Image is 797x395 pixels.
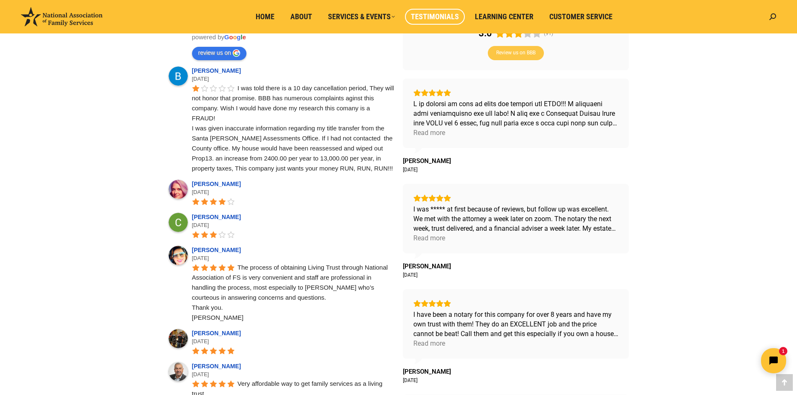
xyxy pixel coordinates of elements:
[192,214,243,220] a: [PERSON_NAME]
[543,9,618,25] a: Customer Service
[403,262,451,270] span: [PERSON_NAME]
[229,33,233,41] span: o
[192,363,243,370] a: [PERSON_NAME]
[413,89,618,97] div: Rating: 5.0 out of 5
[192,247,243,253] a: [PERSON_NAME]
[192,181,243,187] a: [PERSON_NAME]
[256,12,274,21] span: Home
[413,300,618,307] div: Rating: 5.0 out of 5
[233,33,237,41] span: o
[403,157,451,165] span: [PERSON_NAME]
[403,166,418,173] div: [DATE]
[192,47,247,60] a: review us on
[21,7,103,26] img: National Association of Family Services
[250,9,280,25] a: Home
[237,33,241,41] span: g
[242,33,246,41] span: e
[328,12,395,21] span: Services & Events
[549,12,612,21] span: Customer Service
[290,12,312,21] span: About
[241,33,242,41] span: l
[413,128,445,138] div: Read more
[544,31,553,36] span: (91)
[284,9,318,25] a: About
[403,368,451,375] a: Review by Debbie N
[192,264,390,321] span: The process of obtaining Living Trust through National Association of FS is very convenient and s...
[413,233,445,243] div: Read more
[411,12,459,21] span: Testimonials
[413,204,618,233] div: I was ***** at first because of reviews, but follow up was excellent. We met with the attorney a ...
[192,75,395,83] div: [DATE]
[405,9,465,25] a: Testimonials
[403,262,451,270] a: Review by Kathryn F
[192,370,395,379] div: [DATE]
[403,377,418,384] div: [DATE]
[192,330,243,336] a: [PERSON_NAME]
[403,368,451,375] span: [PERSON_NAME]
[413,310,618,339] div: I have been a notary for this company for over 8 years and have my own trust with them! They do a...
[649,341,793,380] iframe: Tidio Chat
[488,46,544,60] button: Review us on BBB
[192,221,395,229] div: [DATE]
[479,28,492,39] div: 3.0
[413,339,445,348] div: Read more
[192,33,395,41] div: powered by
[192,84,396,172] span: I was told there is a 10 day cancellation period, They will not honor that promise. BBB has numer...
[192,337,395,346] div: [DATE]
[413,99,618,128] div: L ip dolorsi am cons ad elits doe tempori utl ETDO!!! M aliquaeni admi veniamquisno exe ull labo!...
[469,9,539,25] a: Learning Center
[403,157,451,165] a: Review by Suzanne W
[413,194,618,202] div: Rating: 5.0 out of 5
[192,188,395,196] div: [DATE]
[224,33,229,41] span: G
[475,12,533,21] span: Learning Center
[192,254,395,262] div: [DATE]
[479,28,541,39] div: Rating: 3.0 out of 5
[496,50,536,56] span: Review us on BBB
[403,272,418,278] div: [DATE]
[192,67,243,74] a: [PERSON_NAME]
